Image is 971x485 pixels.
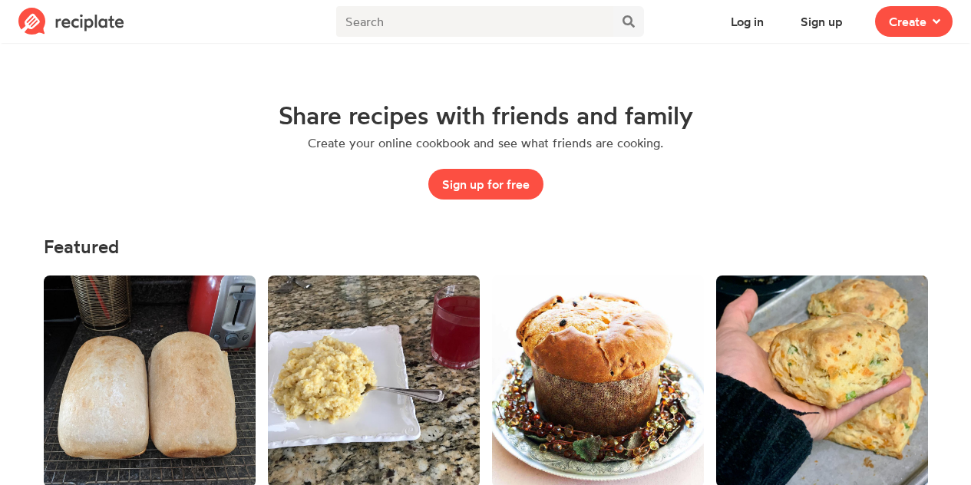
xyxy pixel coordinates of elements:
button: Sign up for free [428,169,543,200]
input: Search [336,6,614,37]
h1: Share recipes with friends and family [279,101,693,129]
h4: Featured [44,236,928,257]
button: Sign up [787,6,857,37]
img: Reciplate [18,8,124,35]
span: Create [889,12,926,31]
button: Log in [717,6,778,37]
button: Create [875,6,953,37]
p: Create your online cookbook and see what friends are cooking. [308,135,663,150]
